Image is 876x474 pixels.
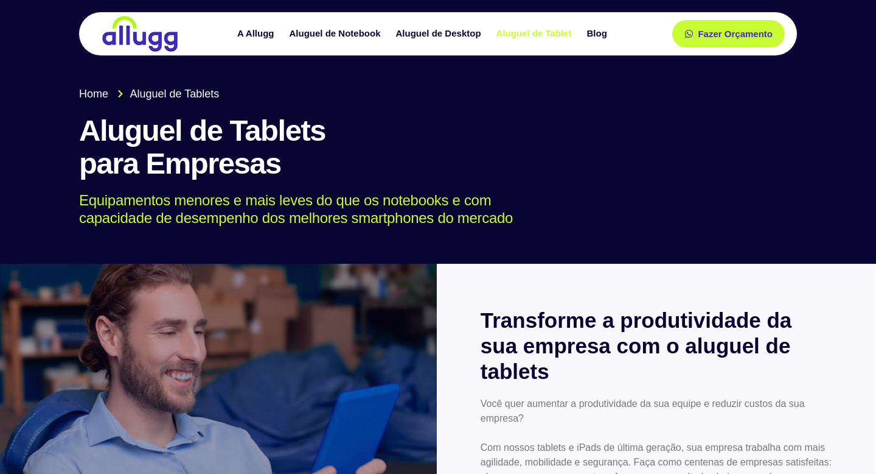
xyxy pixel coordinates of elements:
[231,23,283,44] a: A Allugg
[698,29,773,38] span: Fazer Orçamento
[580,23,616,44] a: Blog
[481,308,832,384] h2: Transforme a produtividade da sua empresa com o aluguel de tablets
[79,86,108,102] span: Home
[79,192,779,227] p: Equipamentos menores e mais leves do que os notebooks e com capacidade de desempenho dos melhores...
[100,15,179,52] img: locação de TI é Allugg
[79,115,797,180] h1: Aluguel de Tablets para Empresas
[283,23,390,44] a: Aluguel de Notebook
[672,20,785,48] a: Fazer Orçamento
[490,23,581,44] a: Aluguel de Tablet
[127,86,220,102] span: Aluguel de Tablets
[390,23,490,44] a: Aluguel de Desktop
